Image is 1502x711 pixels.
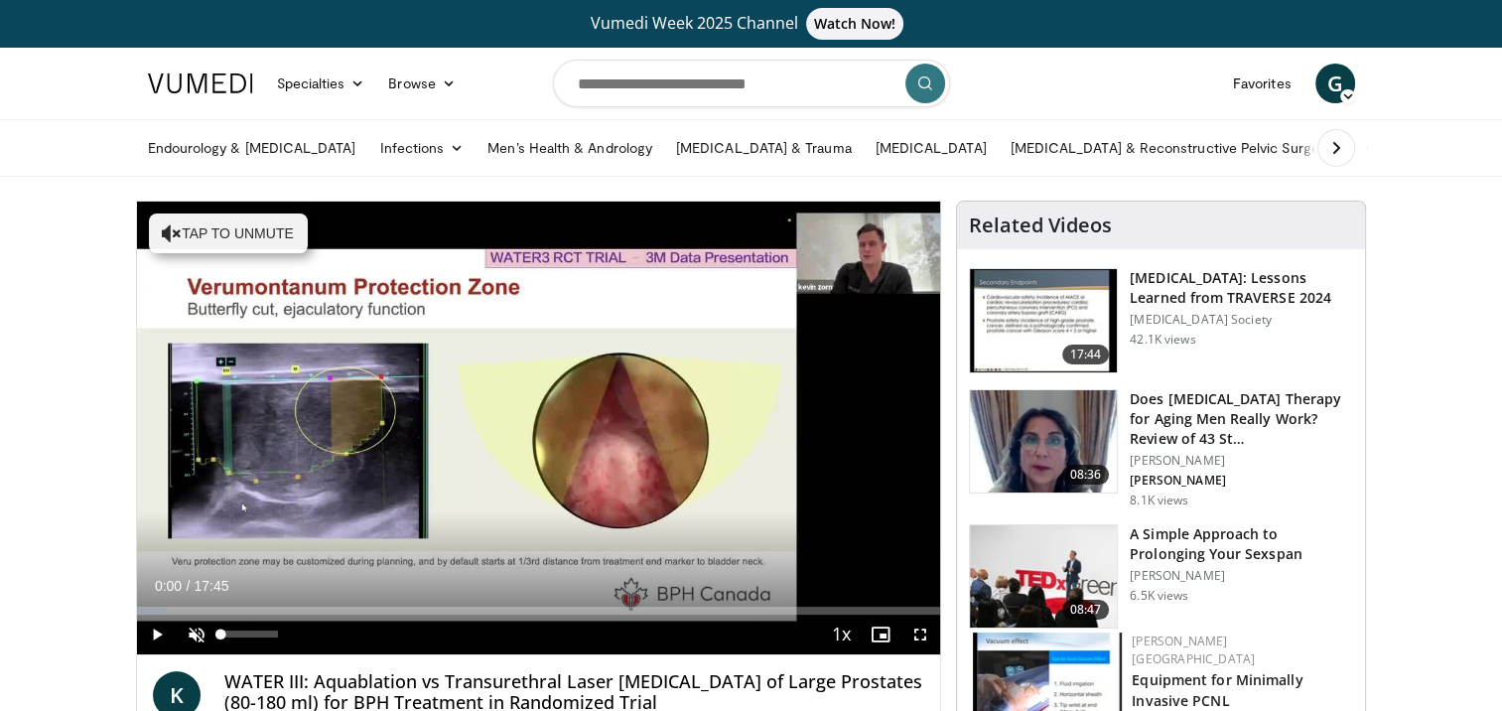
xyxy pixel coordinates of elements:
[1062,600,1110,620] span: 08:47
[137,615,177,654] button: Play
[1130,453,1353,469] p: [PERSON_NAME]
[221,631,278,638] div: Volume Level
[999,128,1343,168] a: [MEDICAL_DATA] & Reconstructive Pelvic Surgery
[367,128,476,168] a: Infections
[664,128,864,168] a: [MEDICAL_DATA] & Trauma
[187,578,191,594] span: /
[1130,493,1188,508] p: 8.1K views
[821,615,861,654] button: Playback Rate
[969,524,1353,630] a: 08:47 A Simple Approach to Prolonging Your Sexspan [PERSON_NAME] 6.5K views
[1130,312,1353,328] p: [MEDICAL_DATA] Society
[1130,332,1195,348] p: 42.1K views
[1130,389,1353,449] h3: Does [MEDICAL_DATA] Therapy for Aging Men Really Work? Review of 43 St…
[900,615,940,654] button: Fullscreen
[1130,268,1353,308] h3: [MEDICAL_DATA]: Lessons Learned from TRAVERSE 2024
[864,128,999,168] a: [MEDICAL_DATA]
[376,64,468,103] a: Browse
[1062,465,1110,485] span: 08:36
[1130,588,1188,604] p: 6.5K views
[151,8,1352,40] a: Vumedi Week 2025 ChannelWatch Now!
[969,213,1112,237] h4: Related Videos
[194,578,228,594] span: 17:45
[1130,524,1353,564] h3: A Simple Approach to Prolonging Your Sexspan
[861,615,900,654] button: Enable picture-in-picture mode
[137,607,941,615] div: Progress Bar
[1062,345,1110,364] span: 17:44
[970,269,1117,372] img: 1317c62a-2f0d-4360-bee0-b1bff80fed3c.150x105_q85_crop-smart_upscale.jpg
[806,8,904,40] span: Watch Now!
[1130,568,1353,584] p: [PERSON_NAME]
[969,389,1353,508] a: 08:36 Does [MEDICAL_DATA] Therapy for Aging Men Really Work? Review of 43 St… [PERSON_NAME] [PERS...
[1130,473,1353,489] p: [PERSON_NAME]
[155,578,182,594] span: 0:00
[1132,633,1255,667] a: [PERSON_NAME] [GEOGRAPHIC_DATA]
[149,213,308,253] button: Tap to unmute
[148,73,253,93] img: VuMedi Logo
[970,390,1117,494] img: 4d4bce34-7cbb-4531-8d0c-5308a71d9d6c.150x105_q85_crop-smart_upscale.jpg
[1132,670,1302,710] a: Equipment for Minimally Invasive PCNL
[553,60,950,107] input: Search topics, interventions
[265,64,377,103] a: Specialties
[177,615,216,654] button: Unmute
[969,268,1353,373] a: 17:44 [MEDICAL_DATA]: Lessons Learned from TRAVERSE 2024 [MEDICAL_DATA] Society 42.1K views
[1221,64,1303,103] a: Favorites
[1315,64,1355,103] a: G
[970,525,1117,629] img: c4bd4661-e278-4c34-863c-57c104f39734.150x105_q85_crop-smart_upscale.jpg
[136,128,368,168] a: Endourology & [MEDICAL_DATA]
[137,202,941,655] video-js: Video Player
[476,128,664,168] a: Men’s Health & Andrology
